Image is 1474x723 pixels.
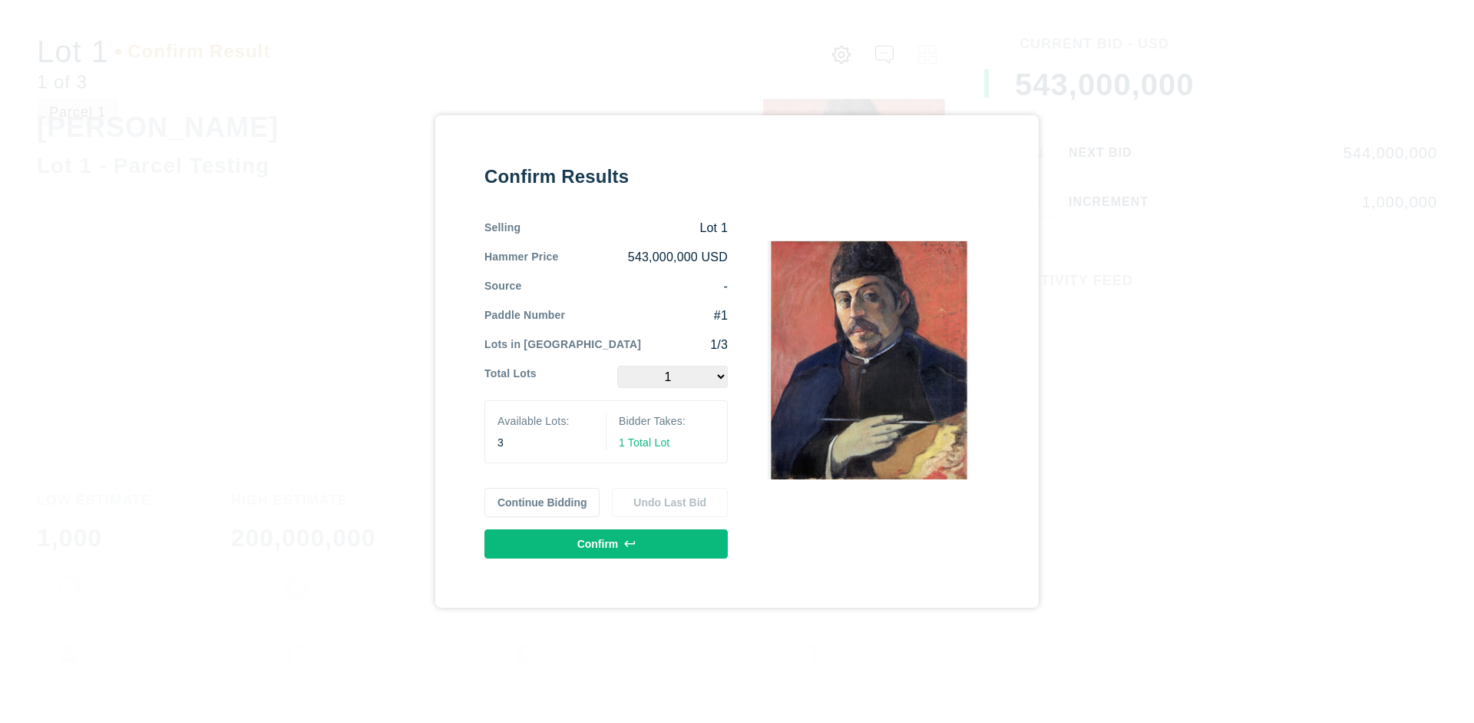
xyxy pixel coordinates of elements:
div: Paddle Number [484,307,565,324]
div: - [522,278,728,295]
button: Confirm [484,529,728,559]
div: Lot 1 [521,220,728,237]
div: Bidder Takes: [619,413,715,429]
div: Hammer Price [484,249,558,266]
div: Available Lots: [497,413,593,429]
div: Total Lots [484,366,537,388]
button: Continue Bidding [484,488,600,517]
div: Source [484,278,522,295]
button: Undo Last Bid [612,488,728,517]
div: Selling [484,220,521,237]
div: 3 [497,435,593,450]
span: 1 Total Lot [619,436,669,449]
div: Lots in [GEOGRAPHIC_DATA] [484,337,641,353]
div: 543,000,000 USD [558,249,728,266]
div: #1 [565,307,728,324]
div: 1/3 [641,337,728,353]
div: Confirm Results [484,164,728,189]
